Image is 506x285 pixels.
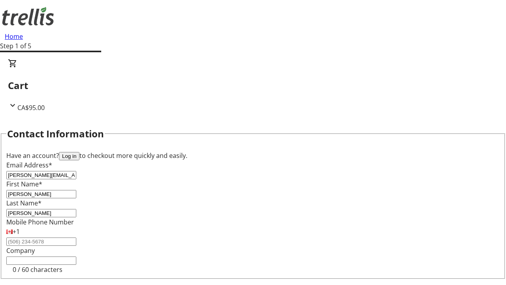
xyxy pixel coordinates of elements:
[6,151,500,160] div: Have an account? to checkout more quickly and easily.
[6,218,74,226] label: Mobile Phone Number
[59,152,79,160] button: Log in
[6,237,76,246] input: (506) 234-5678
[6,199,42,207] label: Last Name*
[7,127,104,141] h2: Contact Information
[6,180,42,188] label: First Name*
[17,103,45,112] span: CA$95.00
[6,161,52,169] label: Email Address*
[6,246,35,255] label: Company
[8,78,498,93] h2: Cart
[13,265,62,274] tr-character-limit: 0 / 60 characters
[8,59,498,112] div: CartCA$95.00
